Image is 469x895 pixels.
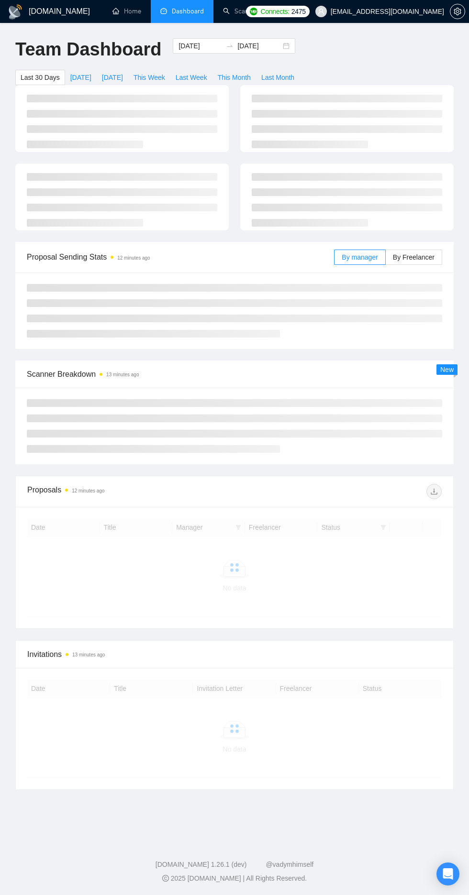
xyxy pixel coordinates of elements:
[8,4,23,20] img: logo
[291,6,306,17] span: 2475
[21,72,60,83] span: Last 30 Days
[440,366,454,373] span: New
[27,251,334,263] span: Proposal Sending Stats
[179,41,222,51] input: Start date
[112,7,141,15] a: homeHome
[160,8,167,14] span: dashboard
[223,7,258,15] a: searchScanner
[70,72,91,83] span: [DATE]
[256,70,300,85] button: Last Month
[72,488,104,493] time: 12 minutes ago
[436,862,459,885] div: Open Intercom Messenger
[226,42,234,50] span: swap-right
[342,253,378,261] span: By manager
[172,7,204,15] span: Dashboard
[128,70,170,85] button: This Week
[106,372,139,377] time: 13 minutes ago
[393,253,435,261] span: By Freelancer
[15,38,161,61] h1: Team Dashboard
[15,70,65,85] button: Last 30 Days
[156,861,247,868] a: [DOMAIN_NAME] 1.26.1 (dev)
[27,368,442,380] span: Scanner Breakdown
[117,255,150,261] time: 12 minutes ago
[162,875,169,882] span: copyright
[102,72,123,83] span: [DATE]
[226,42,234,50] span: to
[237,41,281,51] input: End date
[261,72,294,83] span: Last Month
[27,484,234,499] div: Proposals
[72,652,105,657] time: 13 minutes ago
[134,72,165,83] span: This Week
[27,648,442,660] span: Invitations
[450,8,465,15] a: setting
[450,4,465,19] button: setting
[212,70,256,85] button: This Month
[450,8,465,15] span: setting
[176,72,207,83] span: Last Week
[266,861,313,868] a: @vadymhimself
[318,8,324,15] span: user
[260,6,289,17] span: Connects:
[97,70,128,85] button: [DATE]
[65,70,97,85] button: [DATE]
[170,70,212,85] button: Last Week
[218,72,251,83] span: This Month
[8,873,461,884] div: 2025 [DOMAIN_NAME] | All Rights Reserved.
